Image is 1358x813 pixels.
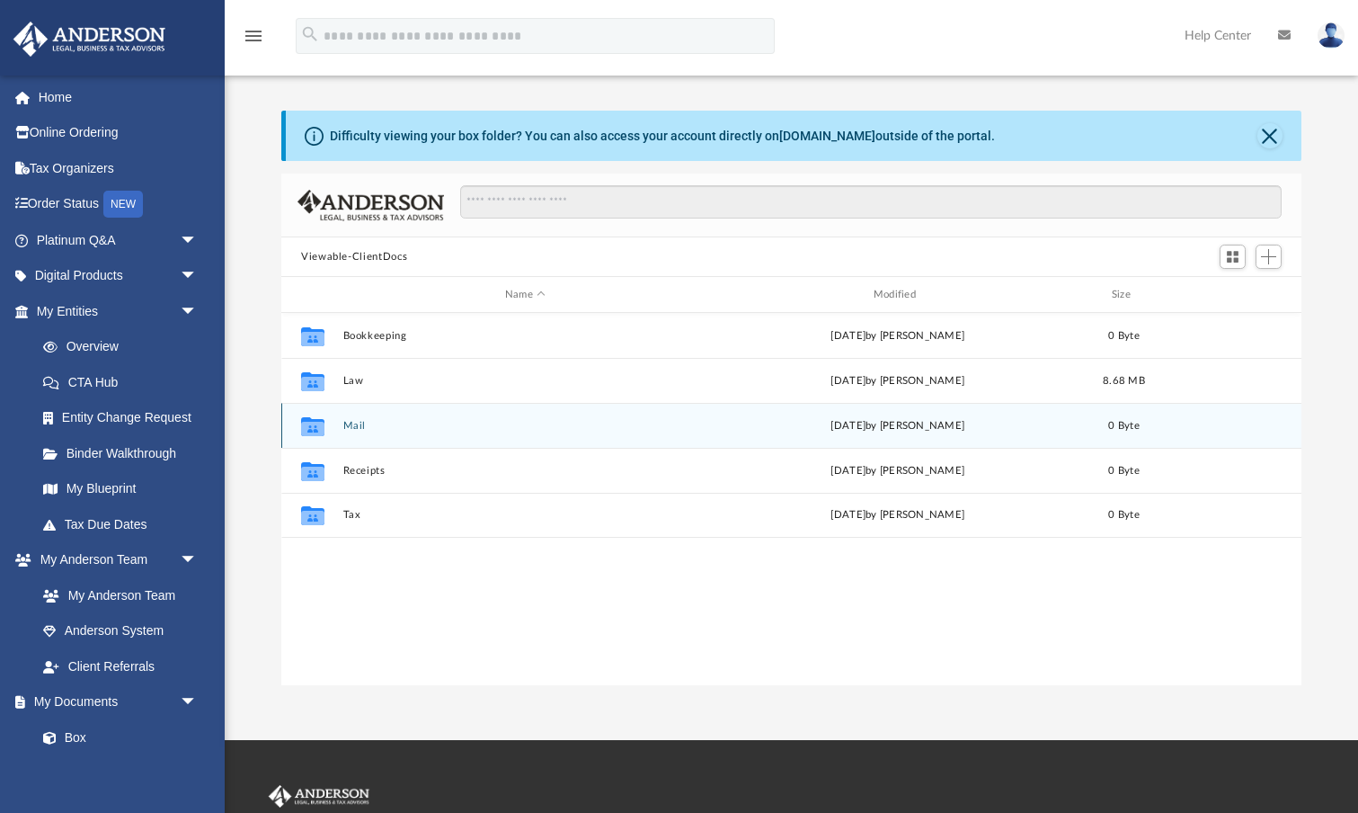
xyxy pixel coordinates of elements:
[1088,287,1160,303] div: Size
[343,330,708,342] button: Bookkeeping
[715,463,1080,479] div: [DATE] by [PERSON_NAME]
[1108,466,1140,476] span: 0 Byte
[715,287,1080,303] div: Modified
[1256,245,1283,270] button: Add
[103,191,143,218] div: NEW
[180,222,216,259] span: arrow_drop_down
[1220,245,1247,270] button: Switch to Grid View
[243,34,264,47] a: menu
[13,684,216,720] a: My Documentsarrow_drop_down
[180,258,216,295] span: arrow_drop_down
[715,373,1080,389] div: [DATE] by [PERSON_NAME]
[301,249,407,265] button: Viewable-ClientDocs
[8,22,171,57] img: Anderson Advisors Platinum Portal
[25,577,207,613] a: My Anderson Team
[25,613,216,649] a: Anderson System
[265,785,373,809] img: Anderson Advisors Platinum Portal
[343,420,708,432] button: Mail
[1108,331,1140,341] span: 0 Byte
[13,542,216,578] a: My Anderson Teamarrow_drop_down
[25,435,225,471] a: Binder Walkthrough
[13,79,225,115] a: Home
[343,375,708,387] button: Law
[289,287,334,303] div: id
[243,25,264,47] i: menu
[13,293,225,329] a: My Entitiesarrow_drop_down
[13,115,225,151] a: Online Ordering
[13,186,225,223] a: Order StatusNEW
[25,648,216,684] a: Client Referrals
[13,150,225,186] a: Tax Organizers
[779,129,875,143] a: [DOMAIN_NAME]
[343,509,708,521] button: Tax
[180,684,216,721] span: arrow_drop_down
[715,507,1080,523] div: [DATE] by [PERSON_NAME]
[1318,22,1345,49] img: User Pic
[1108,510,1140,520] span: 0 Byte
[1167,287,1293,303] div: id
[342,287,707,303] div: Name
[25,506,225,542] a: Tax Due Dates
[715,418,1080,434] div: [DATE] by [PERSON_NAME]
[460,185,1282,219] input: Search files and folders
[13,222,225,258] a: Platinum Q&Aarrow_drop_down
[25,719,207,755] a: Box
[330,127,995,146] div: Difficulty viewing your box folder? You can also access your account directly on outside of the p...
[715,328,1080,344] div: [DATE] by [PERSON_NAME]
[343,465,708,477] button: Receipts
[1103,376,1145,386] span: 8.68 MB
[25,400,225,436] a: Entity Change Request
[281,313,1301,686] div: grid
[1108,421,1140,431] span: 0 Byte
[25,471,216,507] a: My Blueprint
[25,329,225,365] a: Overview
[180,293,216,330] span: arrow_drop_down
[1257,123,1283,148] button: Close
[300,24,320,44] i: search
[180,542,216,579] span: arrow_drop_down
[25,364,225,400] a: CTA Hub
[13,258,225,294] a: Digital Productsarrow_drop_down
